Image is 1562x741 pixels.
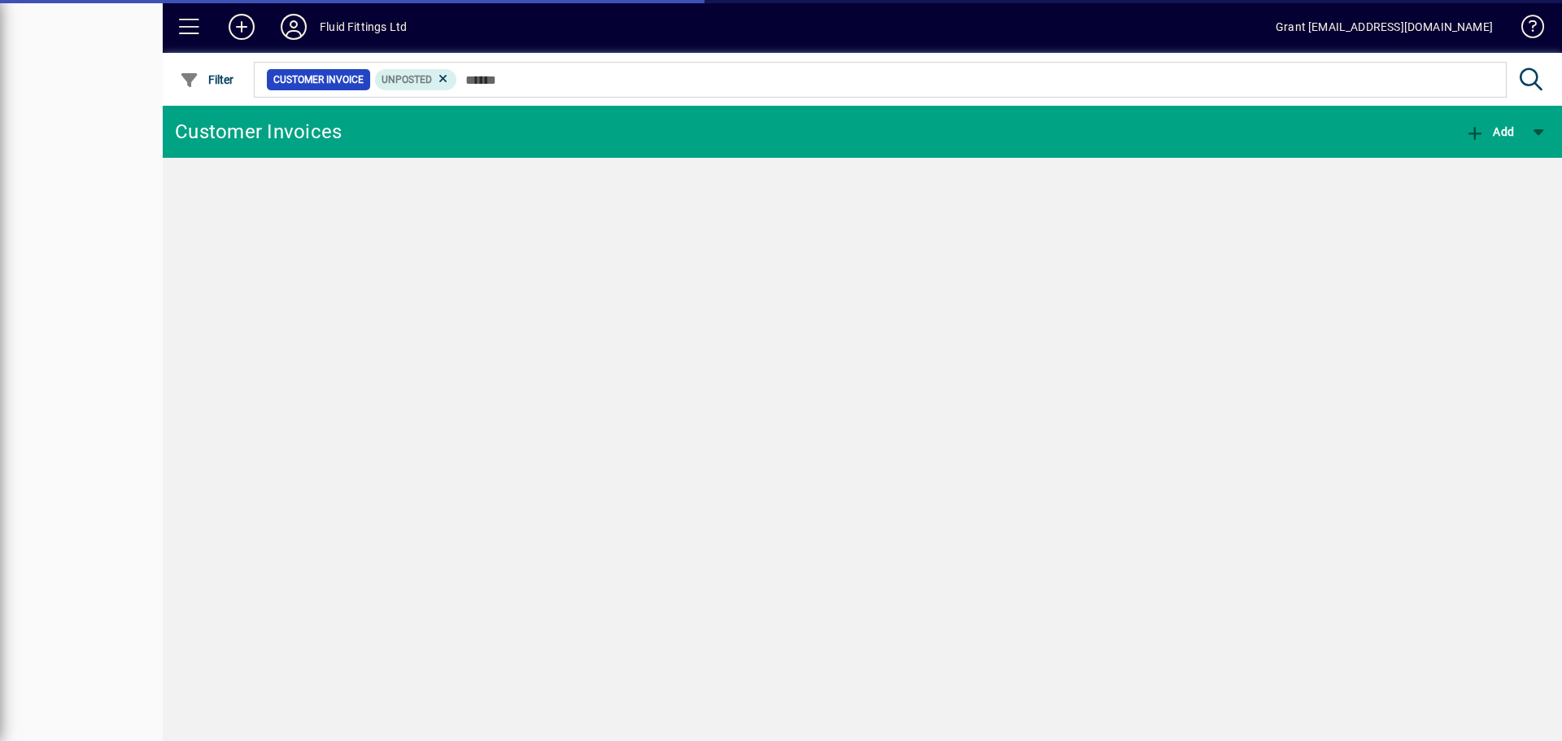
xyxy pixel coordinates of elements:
button: Filter [176,65,238,94]
button: Add [1461,117,1518,146]
div: Fluid Fittings Ltd [320,14,407,40]
button: Add [216,12,268,41]
span: Add [1465,125,1514,138]
span: Customer Invoice [273,72,364,88]
button: Profile [268,12,320,41]
div: Grant [EMAIL_ADDRESS][DOMAIN_NAME] [1276,14,1493,40]
div: Customer Invoices [175,119,342,145]
a: Knowledge Base [1509,3,1542,56]
mat-chip: Customer Invoice Status: Unposted [375,69,457,90]
span: Filter [180,73,234,86]
span: Unposted [382,74,432,85]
